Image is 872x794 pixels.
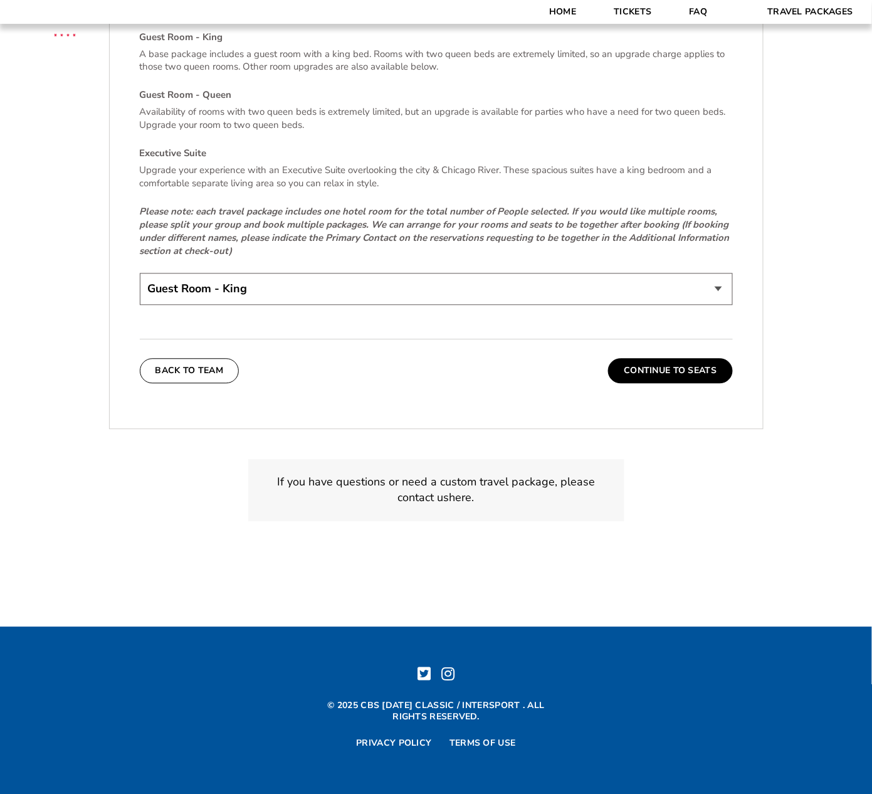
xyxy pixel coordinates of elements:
[38,6,92,61] img: CBS Sports Thanksgiving Classic
[449,738,516,749] a: Terms of Use
[311,701,562,723] p: © 2025 CBS [DATE] Classic / Intersport . All Rights Reserved.
[140,106,733,132] p: Availability of rooms with two queen beds is extremely limited, but an upgrade is available for p...
[140,206,730,258] em: Please note: each travel package includes one hotel room for the total number of People selected....
[140,359,239,384] button: Back To Team
[356,738,431,749] a: Privacy Policy
[140,164,733,191] p: Upgrade your experience with an Executive Suite overlooking the city & Chicago River. These spaci...
[140,147,733,161] h4: Executive Suite
[263,475,609,506] p: If you have questions or need a custom travel package, please contact us .
[140,31,733,44] h4: Guest Room - King
[140,89,733,102] h4: Guest Room - Queen
[140,48,733,74] p: A base package includes a guest room with a king bed. Rooms with two queen beds are extremely lim...
[449,490,472,506] a: here
[608,359,732,384] button: Continue To Seats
